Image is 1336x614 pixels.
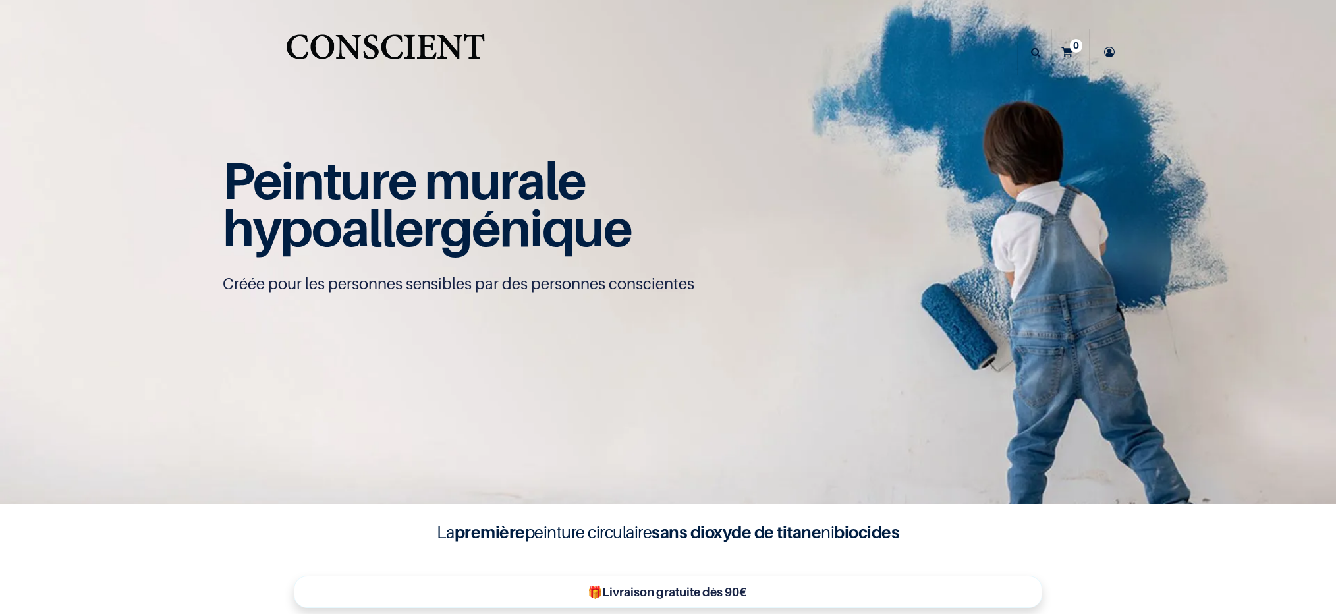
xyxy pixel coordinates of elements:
b: sans dioxyde de titane [652,522,821,542]
b: biocides [834,522,899,542]
span: Peinture murale [223,150,586,211]
iframe: Tidio Chat [1268,529,1330,591]
h4: La peinture circulaire ni [404,520,932,545]
a: 0 [1052,29,1089,75]
span: hypoallergénique [223,197,632,258]
p: Créée pour les personnes sensibles par des personnes conscientes [223,273,1113,294]
img: Conscient [283,26,487,78]
b: 🎁Livraison gratuite dès 90€ [588,585,746,599]
b: première [455,522,525,542]
sup: 0 [1070,39,1082,52]
a: Logo of Conscient [283,26,487,78]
